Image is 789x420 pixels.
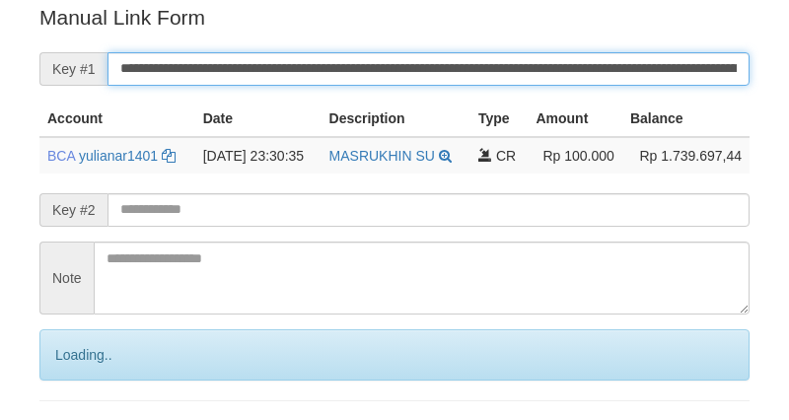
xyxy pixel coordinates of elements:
a: Copy yulianar1401 to clipboard [162,148,176,164]
span: Key #2 [39,193,108,227]
th: Amount [528,101,621,137]
td: [DATE] 23:30:35 [195,137,322,174]
p: Manual Link Form [39,3,750,32]
a: MASRUKHIN SU [329,148,435,164]
th: Account [39,101,195,137]
span: Key #1 [39,52,108,86]
a: yulianar1401 [79,148,158,164]
span: Note [39,242,94,315]
th: Description [322,101,470,137]
th: Balance [622,101,750,137]
div: Loading.. [39,329,750,381]
span: CR [496,148,516,164]
th: Type [470,101,528,137]
span: BCA [47,148,75,164]
th: Date [195,101,322,137]
td: Rp 1.739.697,44 [622,137,750,174]
td: Rp 100.000 [528,137,621,174]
